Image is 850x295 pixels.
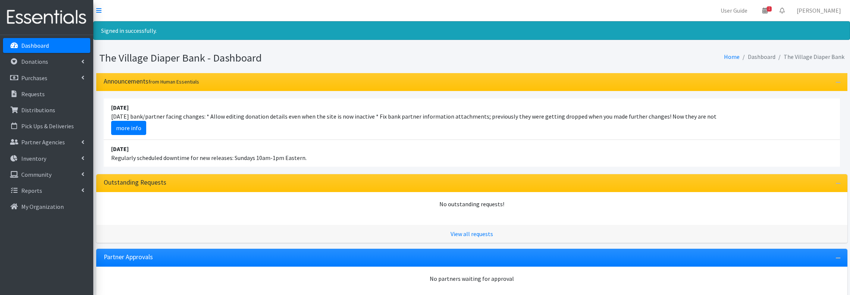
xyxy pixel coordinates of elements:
[775,51,844,62] li: The Village Diaper Bank
[767,6,772,12] span: 1
[3,54,90,69] a: Donations
[724,53,740,60] a: Home
[111,121,146,135] a: more info
[21,187,42,194] p: Reports
[104,253,153,261] h3: Partner Approvals
[21,155,46,162] p: Inventory
[93,21,850,40] div: Signed in successfully.
[3,199,90,214] a: My Organization
[451,230,493,238] a: View all requests
[21,171,51,178] p: Community
[148,78,199,85] small: from Human Essentials
[104,179,166,186] h3: Outstanding Requests
[3,70,90,85] a: Purchases
[104,78,199,85] h3: Announcements
[740,51,775,62] li: Dashboard
[715,3,753,18] a: User Guide
[3,103,90,117] a: Distributions
[21,203,64,210] p: My Organization
[3,167,90,182] a: Community
[3,5,90,30] img: HumanEssentials
[3,38,90,53] a: Dashboard
[3,119,90,134] a: Pick Ups & Deliveries
[3,183,90,198] a: Reports
[791,3,847,18] a: [PERSON_NAME]
[21,90,45,98] p: Requests
[111,104,129,111] strong: [DATE]
[21,42,49,49] p: Dashboard
[21,58,48,65] p: Donations
[21,122,74,130] p: Pick Ups & Deliveries
[21,106,55,114] p: Distributions
[756,3,774,18] a: 1
[3,87,90,101] a: Requests
[21,138,65,146] p: Partner Agencies
[3,151,90,166] a: Inventory
[104,98,840,140] li: [DATE] bank/partner facing changes: * Allow editing donation details even when the site is now in...
[111,145,129,153] strong: [DATE]
[21,74,47,82] p: Purchases
[99,51,469,65] h1: The Village Diaper Bank - Dashboard
[104,274,840,283] div: No partners waiting for approval
[104,200,840,208] div: No outstanding requests!
[104,140,840,167] li: Regularly scheduled downtime for new releases: Sundays 10am-1pm Eastern.
[3,135,90,150] a: Partner Agencies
